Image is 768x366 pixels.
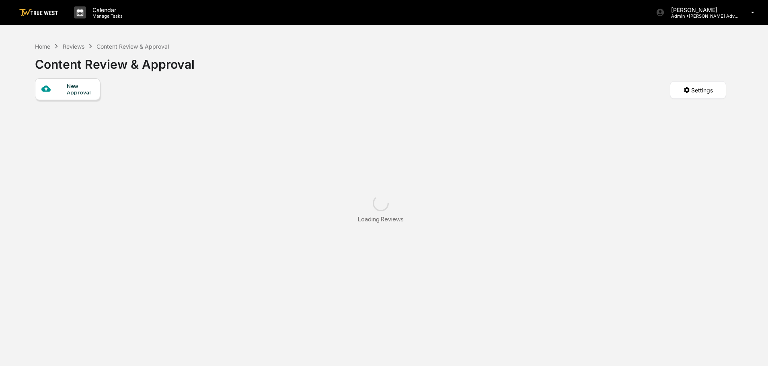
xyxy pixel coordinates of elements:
p: Calendar [86,6,127,13]
div: Reviews [63,43,84,50]
button: Settings [670,81,726,99]
p: Admin • [PERSON_NAME] Advisory Group [665,13,739,19]
div: Content Review & Approval [35,51,195,72]
div: New Approval [67,83,94,96]
div: Home [35,43,50,50]
img: logo [19,9,58,16]
div: Loading Reviews [358,215,404,223]
p: Manage Tasks [86,13,127,19]
div: Content Review & Approval [97,43,169,50]
p: [PERSON_NAME] [665,6,739,13]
